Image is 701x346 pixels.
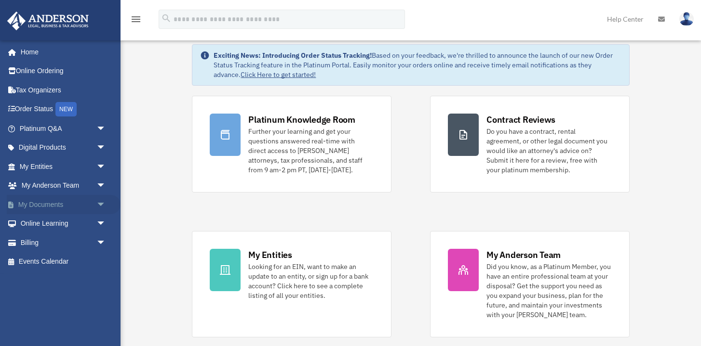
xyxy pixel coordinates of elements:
span: arrow_drop_down [96,195,116,215]
span: arrow_drop_down [96,233,116,253]
a: Tax Organizers [7,80,121,100]
a: Home [7,42,116,62]
a: My Entities Looking for an EIN, want to make an update to an entity, or sign up for a bank accoun... [192,231,391,337]
div: My Entities [248,249,292,261]
a: My Anderson Teamarrow_drop_down [7,176,121,195]
div: My Anderson Team [486,249,561,261]
div: Do you have a contract, rental agreement, or other legal document you would like an attorney's ad... [486,127,612,175]
a: My Entitiesarrow_drop_down [7,157,121,176]
span: arrow_drop_down [96,214,116,234]
span: arrow_drop_down [96,119,116,139]
a: Contract Reviews Do you have a contract, rental agreement, or other legal document you would like... [430,96,630,192]
span: arrow_drop_down [96,138,116,158]
a: Click Here to get started! [241,70,316,79]
a: Billingarrow_drop_down [7,233,121,252]
a: Online Ordering [7,62,121,81]
a: Online Learningarrow_drop_down [7,214,121,233]
a: Platinum Q&Aarrow_drop_down [7,119,121,138]
a: Digital Productsarrow_drop_down [7,138,121,157]
a: Platinum Knowledge Room Further your learning and get your questions answered real-time with dire... [192,96,391,192]
a: Order StatusNEW [7,100,121,119]
div: Further your learning and get your questions answered real-time with direct access to [PERSON_NAM... [248,127,374,175]
div: Contract Reviews [486,114,555,126]
strong: Exciting News: Introducing Order Status Tracking! [214,51,372,60]
span: arrow_drop_down [96,176,116,196]
img: User Pic [679,12,694,26]
a: My Documentsarrow_drop_down [7,195,121,214]
a: menu [130,17,142,25]
a: Events Calendar [7,252,121,271]
img: Anderson Advisors Platinum Portal [4,12,92,30]
div: Looking for an EIN, want to make an update to an entity, or sign up for a bank account? Click her... [248,262,374,300]
a: My Anderson Team Did you know, as a Platinum Member, you have an entire professional team at your... [430,231,630,337]
div: Based on your feedback, we're thrilled to announce the launch of our new Order Status Tracking fe... [214,51,621,79]
div: NEW [55,102,77,116]
i: menu [130,13,142,25]
div: Did you know, as a Platinum Member, you have an entire professional team at your disposal? Get th... [486,262,612,320]
i: search [161,13,172,24]
span: arrow_drop_down [96,157,116,177]
div: Platinum Knowledge Room [248,114,355,126]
